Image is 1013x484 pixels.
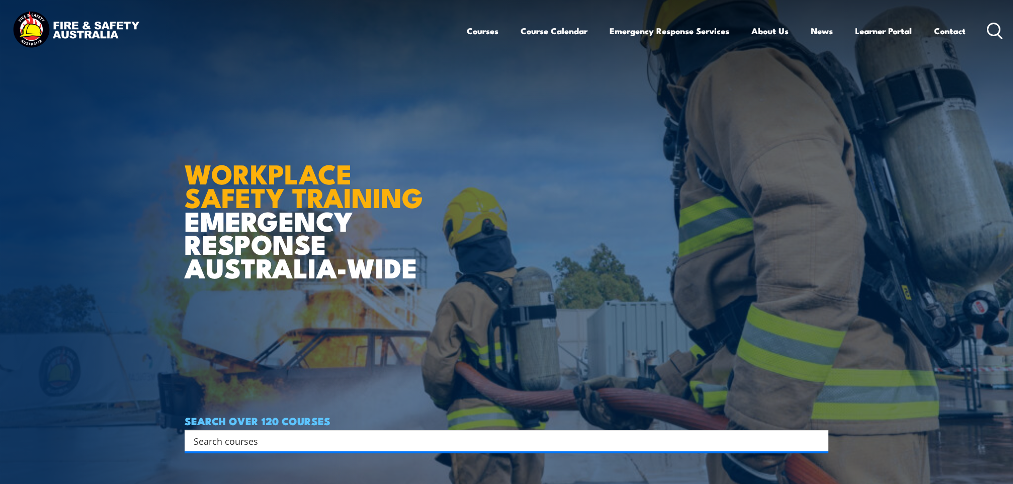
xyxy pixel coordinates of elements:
[185,415,828,426] h4: SEARCH OVER 120 COURSES
[194,433,806,448] input: Search input
[934,18,966,44] a: Contact
[855,18,912,44] a: Learner Portal
[467,18,498,44] a: Courses
[185,136,431,279] h1: EMERGENCY RESPONSE AUSTRALIA-WIDE
[196,434,808,448] form: Search form
[185,152,423,217] strong: WORKPLACE SAFETY TRAINING
[521,18,587,44] a: Course Calendar
[751,18,789,44] a: About Us
[610,18,729,44] a: Emergency Response Services
[811,18,833,44] a: News
[811,434,825,448] button: Search magnifier button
